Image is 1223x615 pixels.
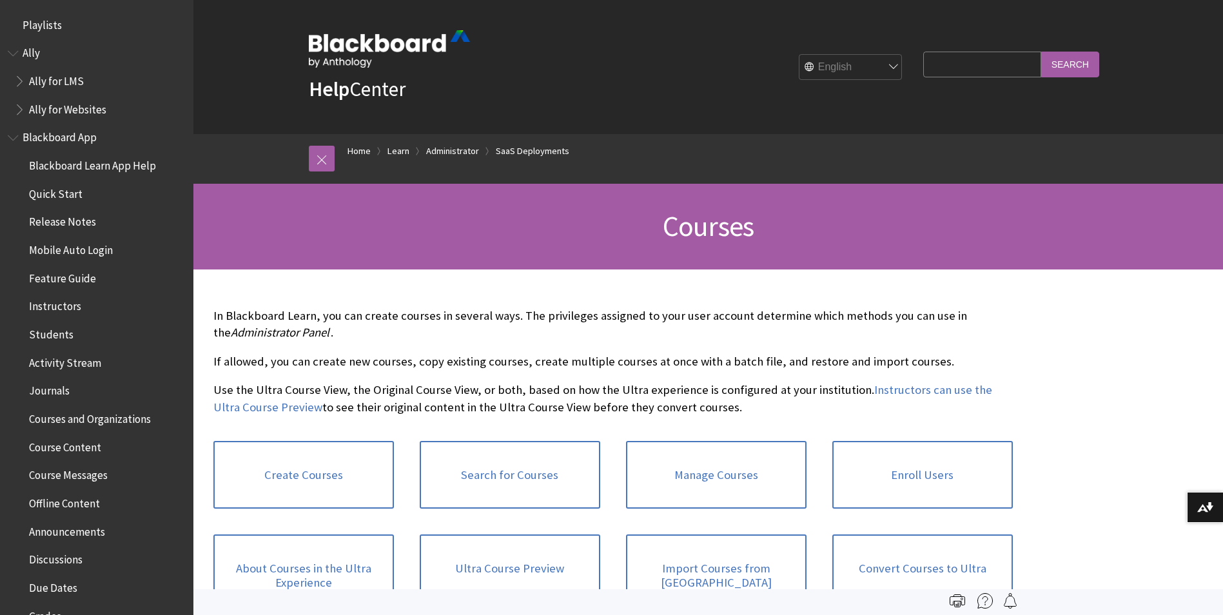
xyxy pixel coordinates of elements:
p: In Blackboard Learn, you can create courses in several ways. The privileges assigned to your user... [213,307,1013,341]
span: Journals [29,380,70,398]
strong: Help [309,76,349,102]
span: Course Content [29,436,101,454]
span: Instructors [29,296,81,313]
span: Students [29,324,73,341]
a: Instructors can use the Ultra Course Preview [213,382,992,415]
a: Search for Courses [420,441,600,509]
span: Release Notes [29,211,96,229]
p: If allowed, you can create new courses, copy existing courses, create multiple courses at once wi... [213,353,1013,370]
img: Blackboard by Anthology [309,30,470,68]
span: Blackboard App [23,127,97,144]
span: Ally [23,43,40,60]
span: Blackboard Learn App Help [29,155,156,172]
span: Announcements [29,521,105,538]
span: Ally for LMS [29,70,84,88]
span: Feature Guide [29,268,96,285]
span: Offline Content [29,493,100,510]
span: Activity Stream [29,352,101,369]
span: Due Dates [29,577,77,594]
a: Administrator [426,143,479,159]
a: Manage Courses [626,441,807,509]
span: Courses and Organizations [29,408,151,425]
img: Print [950,593,965,609]
img: More help [977,593,993,609]
a: Learn [387,143,409,159]
input: Search [1041,52,1099,77]
span: Course Messages [29,465,108,482]
a: Home [347,143,371,159]
a: HelpCenter [309,76,406,102]
p: Use the Ultra Course View, the Original Course View, or both, based on how the Ultra experience i... [213,382,1013,415]
a: Enroll Users [832,441,1013,509]
span: Playlists [23,14,62,32]
nav: Book outline for Playlists [8,14,186,36]
span: Courses [663,208,754,244]
a: Ultra Course Preview [420,534,600,603]
span: Quick Start [29,183,83,200]
img: Follow this page [1003,593,1018,609]
span: Mobile Auto Login [29,239,113,257]
span: Ally for Websites [29,99,106,116]
a: SaaS Deployments [496,143,569,159]
select: Site Language Selector [799,55,903,81]
span: Discussions [29,549,83,566]
span: Administrator Panel [231,325,329,340]
a: Convert Courses to Ultra [832,534,1013,603]
nav: Book outline for Anthology Ally Help [8,43,186,121]
a: Create Courses [213,441,394,509]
